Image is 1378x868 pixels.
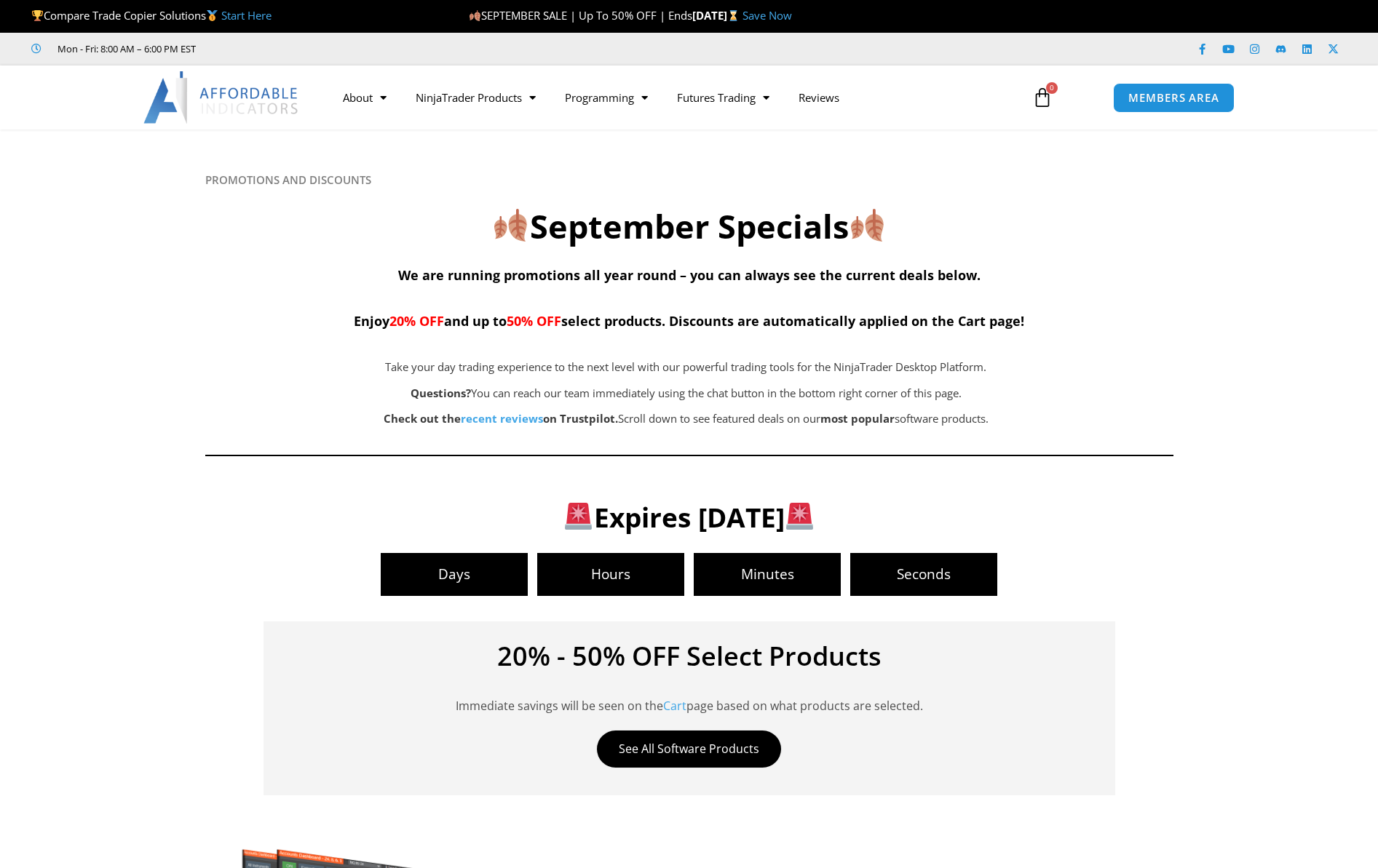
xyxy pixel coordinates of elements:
h2: September Specials [205,205,1173,248]
img: 🍂 [494,209,527,242]
span: Take your day trading experience to the next level with our powerful trading tools for the NinjaT... [385,359,986,374]
a: Start Here [221,8,272,23]
span: Mon - Fri: 8:00 AM – 6:00 PM EST [54,40,196,57]
strong: Questions? [411,386,471,400]
span: SEPTEMBER SALE | Up To 50% OFF | Ends [469,8,692,23]
span: 0 [1046,82,1058,94]
img: 🍂 [851,209,884,242]
a: 0 [1010,76,1074,119]
a: Reviews [784,81,854,114]
a: recent reviews [461,411,543,426]
a: MEMBERS AREA [1113,83,1235,113]
p: Immediate savings will be seen on the page based on what products are selected. [285,677,1093,716]
img: 🚨 [786,503,813,530]
strong: Check out the on Trustpilot. [384,411,618,426]
img: 🚨 [565,503,592,530]
img: LogoAI | Affordable Indicators – NinjaTrader [143,71,300,124]
span: Compare Trade Copier Solutions [31,8,272,23]
span: We are running promotions all year round – you can always see the current deals below. [398,266,981,284]
img: ⌛ [728,10,739,21]
a: See All Software Products [597,730,781,768]
p: You can reach our team immediately using the chat button in the bottom right corner of this page. [278,383,1095,404]
h4: 20% - 50% OFF Select Products [285,643,1093,669]
span: Enjoy and up to select products. Discounts are automatically applied on the Cart page! [354,312,1024,330]
img: 🍂 [470,10,480,21]
span: Days [381,568,528,581]
img: 🥇 [207,10,218,21]
a: About [328,81,401,114]
nav: Menu [328,81,1015,114]
a: Cart [663,698,686,714]
img: 🏆 [32,10,43,21]
a: Futures Trading [662,81,784,114]
b: most popular [820,411,895,426]
a: Programming [550,81,662,114]
iframe: Customer reviews powered by Trustpilot [216,41,435,56]
span: MEMBERS AREA [1128,92,1219,103]
a: NinjaTrader Products [401,81,550,114]
span: Seconds [850,568,997,581]
strong: [DATE] [692,8,743,23]
p: Scroll down to see featured deals on our software products. [278,409,1095,429]
span: Minutes [694,568,841,581]
span: 50% OFF [507,312,561,330]
h3: Expires [DATE] [229,500,1149,535]
span: Hours [537,568,684,581]
a: Save Now [743,8,792,23]
span: 20% OFF [389,312,444,330]
h6: PROMOTIONS AND DISCOUNTS [205,173,1173,187]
